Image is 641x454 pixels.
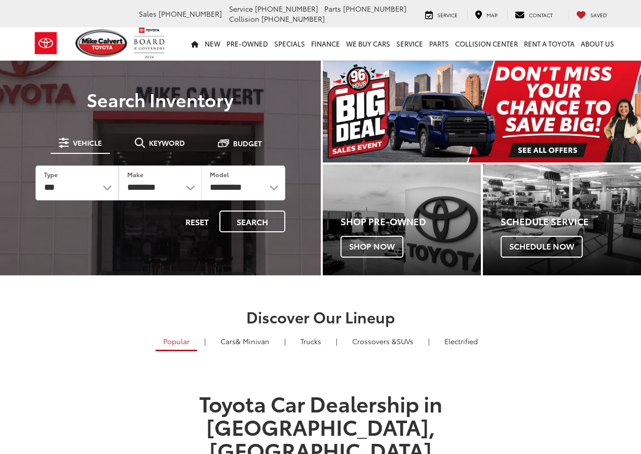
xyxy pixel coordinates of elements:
span: [PHONE_NUMBER] [343,4,406,14]
li: | [202,336,208,346]
h2: Discover Our Lineup [32,308,610,325]
button: Search [219,211,285,232]
a: Collision Center [452,27,521,60]
a: Service [418,9,465,19]
a: Service [393,27,426,60]
span: Service [229,4,253,14]
img: Toyota [27,27,65,60]
h4: Schedule Service [501,217,641,227]
a: Rent a Toyota [521,27,578,60]
span: Vehicle [73,139,102,146]
label: Type [44,170,58,179]
span: Budget [233,140,262,147]
a: SUVs [345,333,421,350]
a: New [202,27,223,60]
span: Contact [529,11,553,19]
a: Contact [507,9,560,19]
a: Home [188,27,202,60]
li: | [282,336,288,346]
a: Electrified [437,333,485,350]
span: Sales [139,9,157,19]
a: Trucks [293,333,329,350]
span: & Minivan [236,336,270,346]
a: Map [467,9,505,19]
a: Parts [426,27,452,60]
span: Shop Now [341,236,403,257]
span: [PHONE_NUMBER] [255,4,318,14]
h4: Shop Pre-Owned [341,217,481,227]
span: Service [437,11,458,19]
a: Popular [156,333,197,351]
span: Parts [324,4,341,14]
span: Collision [229,14,259,24]
span: Map [486,11,498,19]
h3: Search Inventory [21,89,299,109]
span: Crossovers & [352,336,397,346]
label: Make [127,170,143,179]
span: Keyword [149,139,185,146]
a: Finance [308,27,343,60]
span: [PHONE_NUMBER] [261,14,325,24]
span: [PHONE_NUMBER] [159,9,222,19]
img: Mike Calvert Toyota [76,29,129,57]
a: Schedule Service Schedule Now [483,164,641,275]
span: Schedule Now [501,236,583,257]
a: Cars [213,333,277,350]
li: | [426,336,432,346]
li: | [333,336,340,346]
a: Specials [271,27,308,60]
a: About Us [578,27,617,60]
span: Saved [590,11,607,19]
a: WE BUY CARS [343,27,393,60]
a: Pre-Owned [223,27,271,60]
button: Reset [177,211,217,232]
label: Model [210,170,229,179]
div: Toyota [323,164,481,275]
a: My Saved Vehicles [569,9,615,19]
div: Toyota [483,164,641,275]
a: Shop Pre-Owned Shop Now [323,164,481,275]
